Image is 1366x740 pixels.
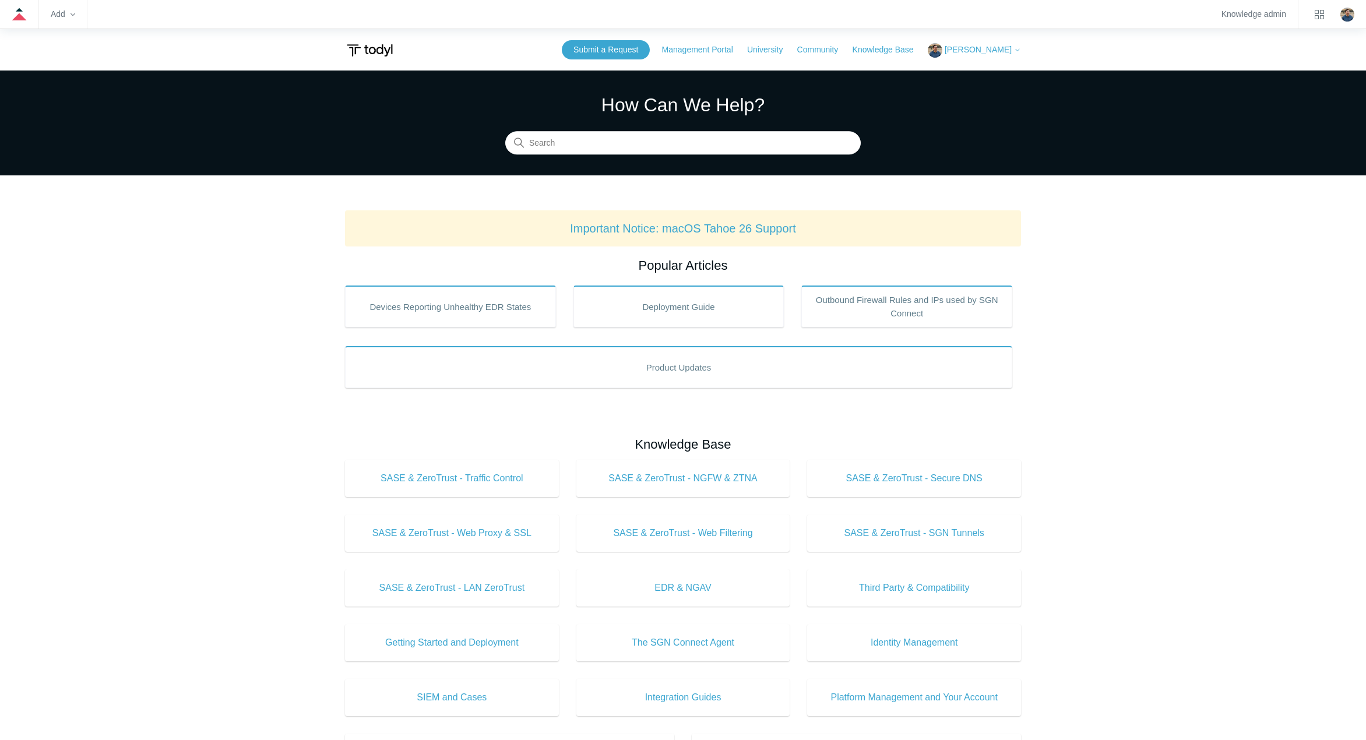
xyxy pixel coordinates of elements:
[562,40,650,59] a: Submit a Request
[505,132,861,155] input: Search
[807,624,1021,661] a: Identity Management
[362,581,541,595] span: SASE & ZeroTrust - LAN ZeroTrust
[573,286,784,327] a: Deployment Guide
[362,471,541,485] span: SASE & ZeroTrust - Traffic Control
[853,44,925,56] a: Knowledge Base
[747,44,794,56] a: University
[594,581,773,595] span: EDR & NGAV
[594,526,773,540] span: SASE & ZeroTrust - Web Filtering
[825,636,1004,650] span: Identity Management
[362,636,541,650] span: Getting Started and Deployment
[362,690,541,704] span: SIEM and Cases
[345,40,395,61] img: Todyl Support Center Help Center home page
[1221,11,1286,17] a: Knowledge admin
[807,679,1021,716] a: Platform Management and Your Account
[505,91,861,119] h1: How Can We Help?
[576,460,790,497] a: SASE & ZeroTrust - NGFW & ZTNA
[928,43,1021,58] button: [PERSON_NAME]
[945,45,1012,54] span: [PERSON_NAME]
[1340,8,1354,22] img: user avatar
[594,690,773,704] span: Integration Guides
[345,435,1021,454] h2: Knowledge Base
[807,515,1021,552] a: SASE & ZeroTrust - SGN Tunnels
[576,515,790,552] a: SASE & ZeroTrust - Web Filtering
[345,460,559,497] a: SASE & ZeroTrust - Traffic Control
[51,11,75,17] zd-hc-trigger: Add
[801,286,1012,327] a: Outbound Firewall Rules and IPs used by SGN Connect
[807,569,1021,607] a: Third Party & Compatibility
[362,526,541,540] span: SASE & ZeroTrust - Web Proxy & SSL
[576,569,790,607] a: EDR & NGAV
[345,286,556,327] a: Devices Reporting Unhealthy EDR States
[576,624,790,661] a: The SGN Connect Agent
[570,222,796,235] a: Important Notice: macOS Tahoe 26 Support
[825,526,1004,540] span: SASE & ZeroTrust - SGN Tunnels
[825,581,1004,595] span: Third Party & Compatibility
[825,690,1004,704] span: Platform Management and Your Account
[797,44,850,56] a: Community
[594,471,773,485] span: SASE & ZeroTrust - NGFW & ZTNA
[345,624,559,661] a: Getting Started and Deployment
[807,460,1021,497] a: SASE & ZeroTrust - Secure DNS
[345,679,559,716] a: SIEM and Cases
[1340,8,1354,22] zd-hc-trigger: Click your profile icon to open the profile menu
[825,471,1004,485] span: SASE & ZeroTrust - Secure DNS
[345,515,559,552] a: SASE & ZeroTrust - Web Proxy & SSL
[345,256,1021,275] h2: Popular Articles
[576,679,790,716] a: Integration Guides
[345,569,559,607] a: SASE & ZeroTrust - LAN ZeroTrust
[594,636,773,650] span: The SGN Connect Agent
[345,346,1012,388] a: Product Updates
[662,44,745,56] a: Management Portal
